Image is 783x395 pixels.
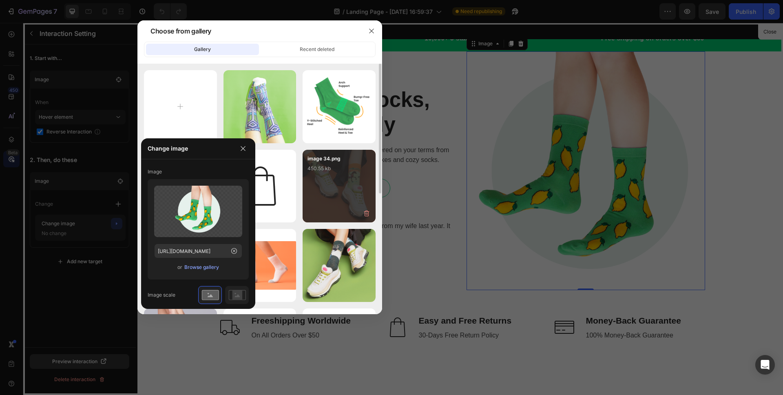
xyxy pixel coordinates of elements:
button: Browse gallery [184,262,219,273]
p: Change image [148,144,234,153]
p: image 34.png [307,155,371,163]
img: image [303,70,376,143]
div: or [154,262,242,273]
p: Image scale [148,288,198,302]
div: Choose from gallery [150,26,211,36]
div: Browse gallery [184,264,219,271]
img: image [223,241,296,290]
img: image [231,158,288,215]
img: image [303,229,376,302]
input: https://example.com/image.jpg [154,244,242,258]
button: Gallery [146,44,259,55]
p: 450.55 kb [307,164,371,173]
img: image [223,70,296,143]
div: Open Intercom Messenger [755,355,775,375]
button: Recent deleted [261,44,374,55]
p: Image [148,164,249,179]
